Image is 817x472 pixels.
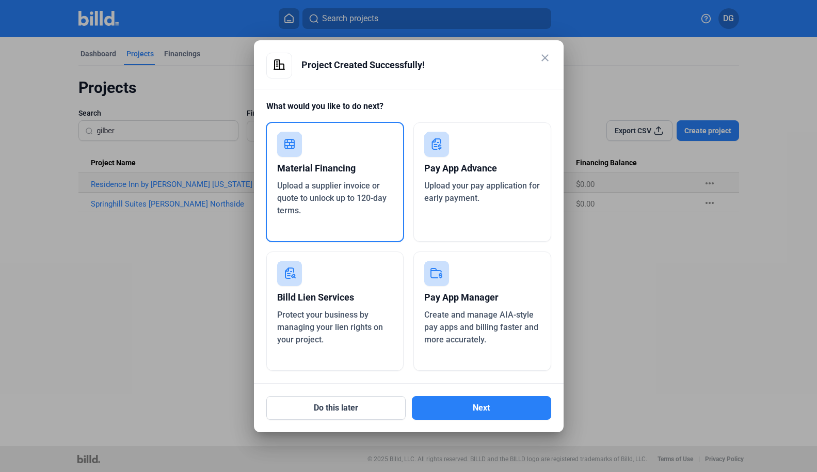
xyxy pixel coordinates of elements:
[277,286,393,309] div: Billd Lien Services
[424,157,540,180] div: Pay App Advance
[539,52,551,64] mat-icon: close
[277,181,387,215] span: Upload a supplier invoice or quote to unlock up to 120-day terms.
[277,157,393,180] div: Material Financing
[412,396,551,420] button: Next
[266,100,551,122] div: What would you like to do next?
[424,286,540,309] div: Pay App Manager
[266,396,406,420] button: Do this later
[277,310,383,344] span: Protect your business by managing your lien rights on your project.
[424,310,538,344] span: Create and manage AIA-style pay apps and billing faster and more accurately.
[301,53,551,77] div: Project Created Successfully!
[424,181,540,203] span: Upload your pay application for early payment.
